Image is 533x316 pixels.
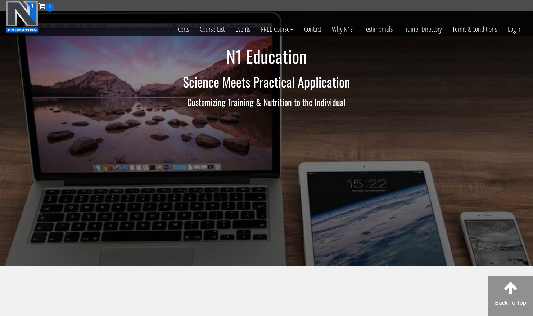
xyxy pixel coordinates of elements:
a: Log In [502,12,527,47]
a: FREE Course [256,12,299,47]
img: n1-education [6,0,39,33]
a: Trainer Directory [398,12,447,47]
a: Testimonials [358,12,398,47]
a: Certs [172,12,194,47]
h2: Science Meets Practical Application [56,75,477,89]
a: Course List [194,12,230,47]
a: Why N1? [326,12,358,47]
a: 0 [39,1,54,10]
p: Back To Top [488,299,533,307]
a: Contact [299,12,326,47]
a: Terms & Conditions [447,12,502,47]
h3: Customizing Training & Nutrition to the Individual [56,97,477,107]
span: 0 [45,3,54,12]
a: Events [230,12,256,47]
h1: N1 Education [56,47,477,66]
